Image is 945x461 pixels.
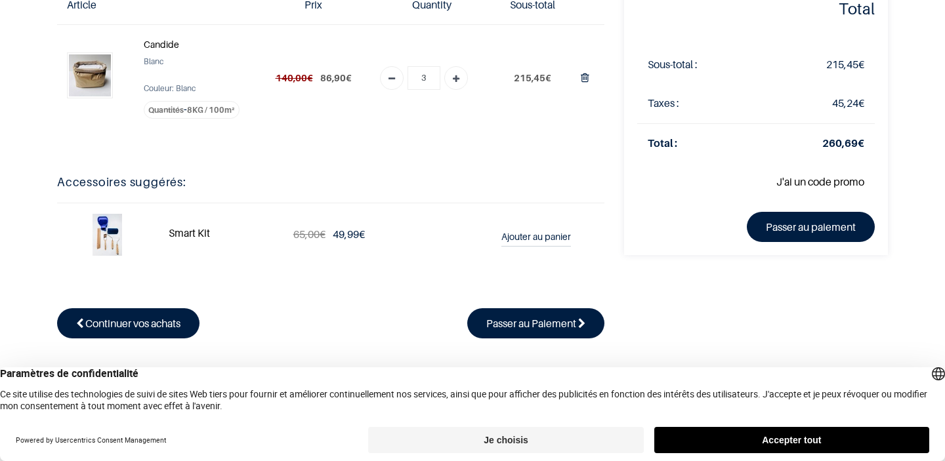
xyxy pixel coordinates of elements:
[320,72,352,83] span: €
[276,72,313,83] del: €
[69,54,111,96] img: Candide (8KG / 100m²)
[380,66,404,90] a: Remove one
[581,71,589,84] a: Supprimer du panier
[637,45,763,84] td: Sous-total :
[648,136,677,150] strong: Total :
[501,231,571,242] strong: Ajouter au panier
[514,72,551,83] span: €
[467,308,604,338] a: Passer au Paiement
[293,228,320,241] span: 65,00
[144,56,163,66] span: Blanc
[514,72,545,83] span: 215,45
[57,308,199,338] a: Continuer vos achats
[148,105,184,115] span: Quantités
[144,37,179,52] a: Candide
[776,175,864,188] a: J'ai un code promo
[276,72,307,83] span: 140,00
[444,66,468,90] a: Add one
[169,224,210,242] a: Smart Kit
[486,317,576,330] span: Passer au Paiement
[144,83,196,93] span: Couleur: Blanc
[333,228,359,241] span: 49,99
[826,58,858,71] span: 215,45
[187,105,234,115] span: 8KG / 100m²
[822,136,858,150] span: 260,69
[832,96,858,110] span: 45,24
[169,226,210,239] strong: Smart Kit
[57,173,604,192] h5: Accessoires suggérés:
[501,222,571,247] a: Ajouter au panier
[333,228,365,241] span: €
[93,214,122,256] img: Smart Kit
[93,227,122,240] a: Smart Kit
[144,39,179,50] strong: Candide
[637,84,763,123] td: Taxes :
[832,96,864,110] span: €
[293,228,325,241] del: €
[85,317,180,330] span: Continuer vos achats
[144,101,240,119] label: -
[320,72,346,83] span: 86,90
[747,212,875,242] a: Passer au paiement
[826,58,864,71] span: €
[822,136,864,150] strong: €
